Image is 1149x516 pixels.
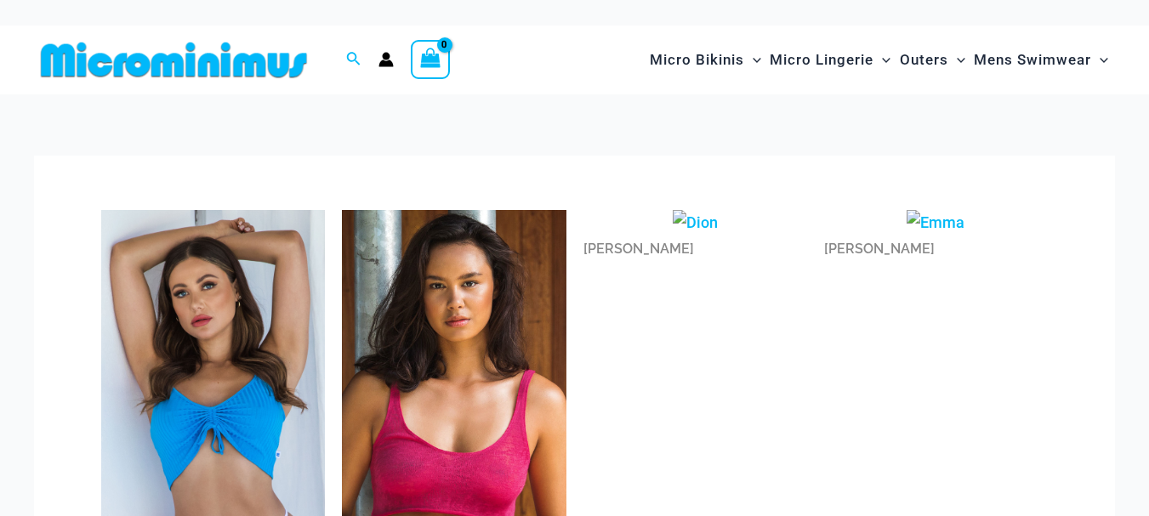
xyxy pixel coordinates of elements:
span: Menu Toggle [948,38,965,82]
div: [PERSON_NAME] [824,235,1048,264]
nav: Site Navigation [643,31,1115,88]
a: Mens SwimwearMenu ToggleMenu Toggle [970,34,1112,86]
span: Mens Swimwear [974,38,1091,82]
a: Emma[PERSON_NAME] [824,210,1048,264]
a: View Shopping Cart, empty [411,40,450,79]
img: Emma [907,210,964,235]
a: Account icon link [378,52,394,67]
a: OutersMenu ToggleMenu Toggle [896,34,970,86]
span: Menu Toggle [1091,38,1108,82]
span: Micro Bikinis [650,38,744,82]
span: Menu Toggle [744,38,761,82]
div: [PERSON_NAME] [583,235,807,264]
img: MM SHOP LOGO FLAT [34,41,314,79]
span: Outers [900,38,948,82]
a: Search icon link [346,49,361,71]
a: Micro BikinisMenu ToggleMenu Toggle [646,34,765,86]
span: Micro Lingerie [770,38,873,82]
a: Dion[PERSON_NAME] [583,210,807,264]
a: Micro LingerieMenu ToggleMenu Toggle [765,34,895,86]
img: Dion [673,210,718,235]
span: Menu Toggle [873,38,890,82]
